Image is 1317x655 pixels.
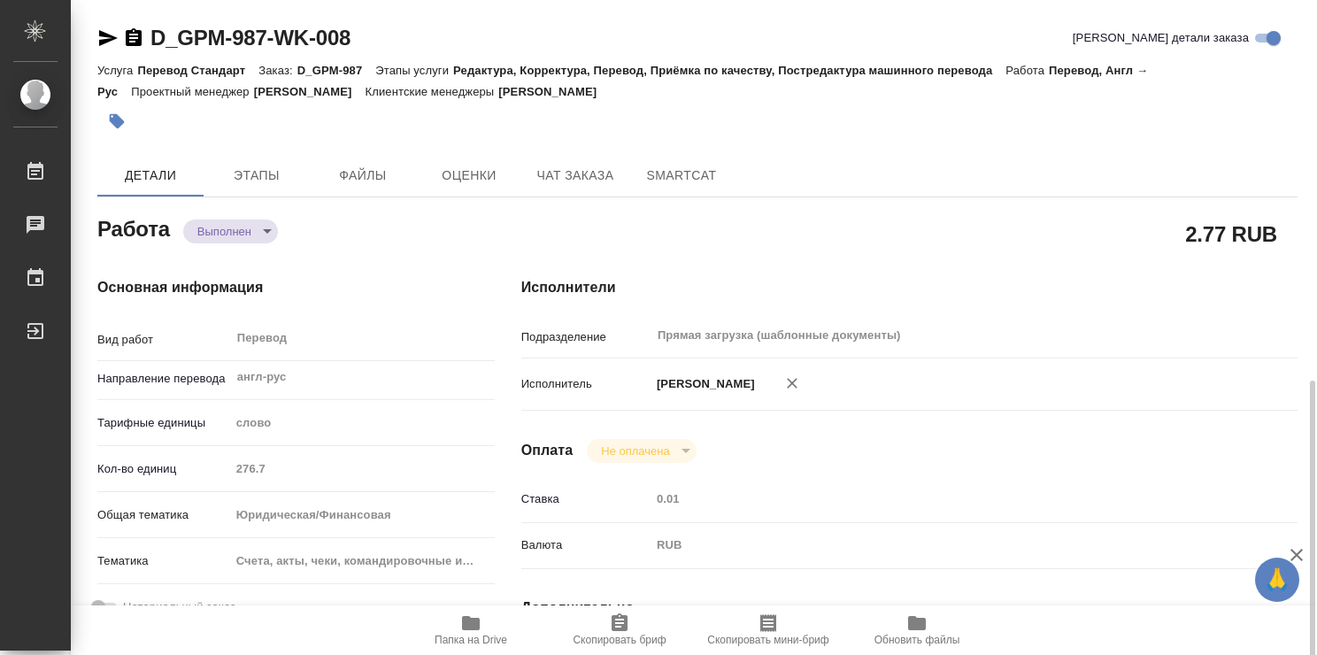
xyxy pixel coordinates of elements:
h4: Исполнители [521,277,1298,298]
span: Детали [108,165,193,187]
p: Исполнитель [521,375,651,393]
p: Редактура, Корректура, Перевод, Приёмка по качеству, Постредактура машинного перевода [453,64,1005,77]
button: Скопировать мини-бриф [694,605,843,655]
p: Работа [1005,64,1049,77]
button: Добавить тэг [97,102,136,141]
span: Этапы [214,165,299,187]
div: слово [230,408,496,438]
span: Скопировать мини-бриф [707,634,828,646]
p: Тарифные единицы [97,414,230,432]
a: D_GPM-987-WK-008 [150,26,350,50]
span: [PERSON_NAME] детали заказа [1073,29,1249,47]
span: Обновить файлы [874,634,960,646]
h2: Работа [97,212,170,243]
p: [PERSON_NAME] [254,85,366,98]
p: Направление перевода [97,370,230,388]
button: Скопировать бриф [545,605,694,655]
button: 🙏 [1255,558,1299,602]
span: Нотариальный заказ [123,598,235,616]
h4: Дополнительно [521,597,1298,619]
h2: 2.77 RUB [1185,219,1277,249]
div: Юридическая/Финансовая [230,500,496,530]
p: Общая тематика [97,506,230,524]
div: Счета, акты, чеки, командировочные и таможенные документы [230,546,496,576]
p: D_GPM-987 [297,64,376,77]
span: Чат заказа [533,165,618,187]
p: [PERSON_NAME] [498,85,610,98]
div: Выполнен [587,439,696,463]
span: 🙏 [1262,561,1292,598]
input: Пустое поле [651,486,1233,512]
p: Этапы услуги [375,64,453,77]
input: Пустое поле [230,456,496,482]
p: Тематика [97,552,230,570]
div: Выполнен [183,220,278,243]
span: Скопировать бриф [573,634,666,646]
button: Выполнен [192,224,257,239]
button: Скопировать ссылку [123,27,144,49]
button: Папка на Drive [397,605,545,655]
span: Оценки [427,165,512,187]
button: Не оплачена [596,443,674,458]
span: SmartCat [639,165,724,187]
button: Скопировать ссылку для ЯМессенджера [97,27,119,49]
button: Удалить исполнителя [773,364,812,403]
p: Вид работ [97,331,230,349]
p: Услуга [97,64,137,77]
span: Файлы [320,165,405,187]
h4: Оплата [521,440,574,461]
p: Подразделение [521,328,651,346]
p: [PERSON_NAME] [651,375,755,393]
p: Кол-во единиц [97,460,230,478]
p: Валюта [521,536,651,554]
p: Клиентские менеджеры [366,85,499,98]
h4: Основная информация [97,277,451,298]
p: Перевод Стандарт [137,64,258,77]
p: Заказ: [258,64,297,77]
p: Ставка [521,490,651,508]
p: Проектный менеджер [131,85,253,98]
div: RUB [651,530,1233,560]
span: Папка на Drive [435,634,507,646]
button: Обновить файлы [843,605,991,655]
